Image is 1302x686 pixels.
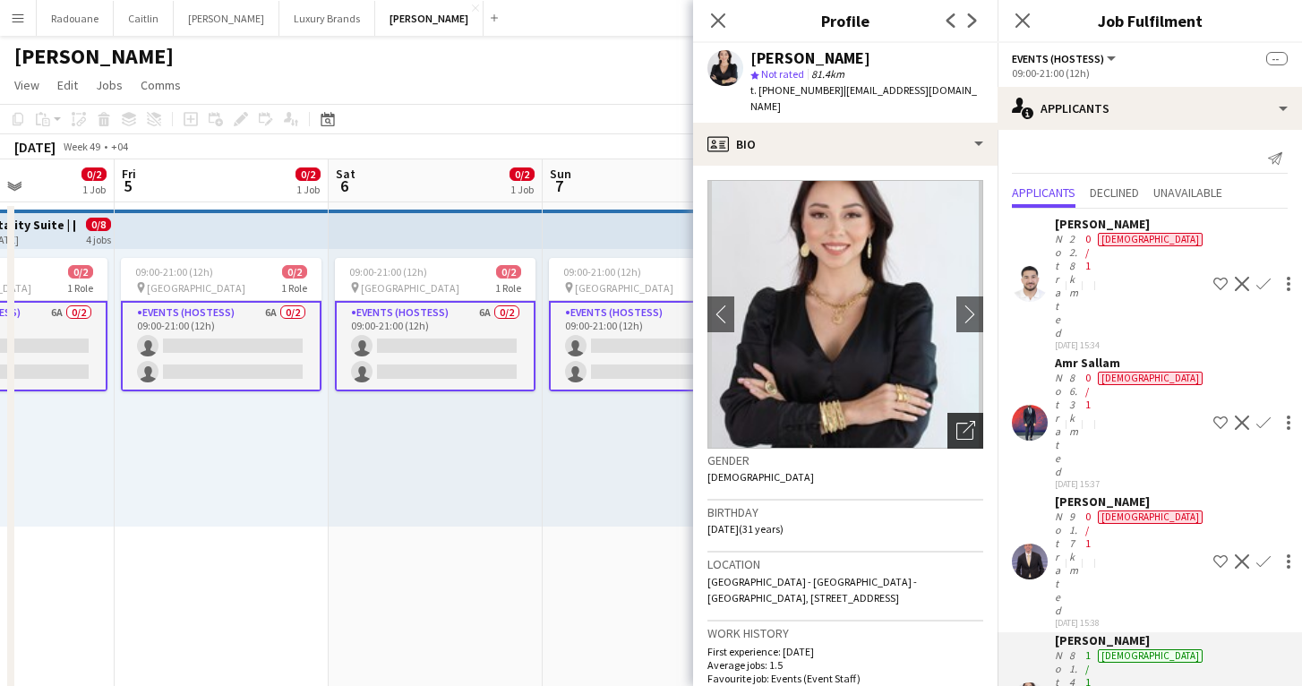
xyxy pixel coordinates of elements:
[1012,186,1075,199] span: Applicants
[1066,232,1082,339] div: 22.8km
[282,265,307,279] span: 0/2
[135,265,213,279] span: 09:00-21:00 (12h)
[14,77,39,93] span: View
[1055,339,1206,351] div: [DATE] 15:34
[1266,52,1288,65] span: --
[549,258,750,391] app-job-card: 09:00-21:00 (12h)0/2 [GEOGRAPHIC_DATA]1 RoleEvents (Hostess)6A0/209:00-21:00 (12h)
[563,265,641,279] span: 09:00-21:00 (12h)
[57,77,78,93] span: Edit
[1085,232,1091,272] app-skills-label: 0/1
[707,645,983,658] p: First experience: [DATE]
[133,73,188,97] a: Comms
[1012,52,1118,65] button: Events (Hostess)
[1055,232,1066,339] div: Not rated
[1066,510,1082,617] div: 91.7km
[707,452,983,468] h3: Gender
[693,123,998,166] div: Bio
[333,176,355,196] span: 6
[1066,371,1082,478] div: 86.3km
[1055,216,1206,232] div: [PERSON_NAME]
[1055,617,1206,629] div: [DATE] 15:38
[89,73,130,97] a: Jobs
[50,73,85,97] a: Edit
[361,281,459,295] span: [GEOGRAPHIC_DATA]
[86,231,111,246] div: 4 jobs
[121,258,321,391] app-job-card: 09:00-21:00 (12h)0/2 [GEOGRAPHIC_DATA]1 RoleEvents (Hostess)6A0/209:00-21:00 (12h)
[1055,493,1206,510] div: [PERSON_NAME]
[808,67,848,81] span: 81.4km
[575,281,673,295] span: [GEOGRAPHIC_DATA]
[14,43,174,70] h1: [PERSON_NAME]
[7,73,47,97] a: View
[750,83,844,97] span: t. [PHONE_NUMBER]
[67,281,93,295] span: 1 Role
[1098,372,1203,385] div: [DEMOGRAPHIC_DATA]
[1055,371,1066,478] div: Not rated
[1085,510,1091,550] app-skills-label: 0/1
[707,522,784,536] span: [DATE] (31 years)
[1055,355,1206,371] div: Amr Sallam
[750,50,870,66] div: [PERSON_NAME]
[693,9,998,32] h3: Profile
[1098,649,1203,663] div: [DEMOGRAPHIC_DATA]
[147,281,245,295] span: [GEOGRAPHIC_DATA]
[114,1,174,36] button: Caitlin
[761,67,804,81] span: Not rated
[14,138,56,156] div: [DATE]
[281,281,307,295] span: 1 Role
[947,413,983,449] div: Open photos pop-in
[141,77,181,93] span: Comms
[550,166,571,182] span: Sun
[707,575,917,605] span: [GEOGRAPHIC_DATA] - [GEOGRAPHIC_DATA] - [GEOGRAPHIC_DATA], [STREET_ADDRESS]
[336,166,355,182] span: Sat
[335,301,535,391] app-card-role: Events (Hostess)6A0/209:00-21:00 (12h)
[279,1,375,36] button: Luxury Brands
[59,140,104,153] span: Week 49
[707,470,814,484] span: [DEMOGRAPHIC_DATA]
[495,281,521,295] span: 1 Role
[510,183,534,196] div: 1 Job
[707,672,983,685] p: Favourite job: Events (Event Staff)
[707,658,983,672] p: Average jobs: 1.5
[998,87,1302,130] div: Applicants
[111,140,128,153] div: +04
[68,265,93,279] span: 0/2
[375,1,484,36] button: [PERSON_NAME]
[82,183,106,196] div: 1 Job
[1012,52,1104,65] span: Events (Hostess)
[37,1,114,36] button: Radouane
[174,1,279,36] button: [PERSON_NAME]
[1055,510,1066,617] div: Not rated
[750,83,977,113] span: | [EMAIL_ADDRESS][DOMAIN_NAME]
[121,301,321,391] app-card-role: Events (Hostess)6A0/209:00-21:00 (12h)
[81,167,107,181] span: 0/2
[1055,632,1206,648] div: [PERSON_NAME]
[1098,233,1203,246] div: [DEMOGRAPHIC_DATA]
[707,556,983,572] h3: Location
[707,625,983,641] h3: Work history
[335,258,535,391] app-job-card: 09:00-21:00 (12h)0/2 [GEOGRAPHIC_DATA]1 RoleEvents (Hostess)6A0/209:00-21:00 (12h)
[119,176,136,196] span: 5
[707,504,983,520] h3: Birthday
[549,301,750,391] app-card-role: Events (Hostess)6A0/209:00-21:00 (12h)
[349,265,427,279] span: 09:00-21:00 (12h)
[1098,510,1203,524] div: [DEMOGRAPHIC_DATA]
[1085,371,1091,411] app-skills-label: 0/1
[96,77,123,93] span: Jobs
[547,176,571,196] span: 7
[1012,66,1288,80] div: 09:00-21:00 (12h)
[707,180,983,449] img: Crew avatar or photo
[122,166,136,182] span: Fri
[1153,186,1222,199] span: Unavailable
[296,167,321,181] span: 0/2
[86,218,111,231] span: 0/8
[1090,186,1139,199] span: Declined
[496,265,521,279] span: 0/2
[510,167,535,181] span: 0/2
[1055,478,1206,490] div: [DATE] 15:37
[296,183,320,196] div: 1 Job
[998,9,1302,32] h3: Job Fulfilment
